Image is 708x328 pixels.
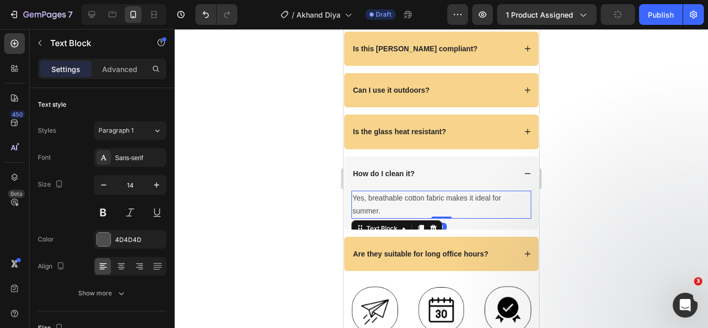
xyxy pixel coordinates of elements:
[376,10,391,19] span: Draft
[296,9,341,20] span: Akhand Diya
[115,235,164,245] div: 4D4D4D
[141,256,188,303] img: Alt image
[506,9,573,20] span: 1 product assigned
[38,100,66,109] div: Text style
[98,126,134,135] span: Paragraph 1
[195,4,237,25] div: Undo/Redo
[51,64,80,75] p: Settings
[4,4,77,25] button: 7
[38,153,51,162] div: Font
[639,4,683,25] button: Publish
[115,153,164,163] div: Sans-serif
[8,256,54,303] img: Alt image
[74,256,121,303] img: Alt image
[10,110,25,119] div: 450
[50,37,138,49] p: Text Block
[38,284,166,303] button: Show more
[38,235,54,244] div: Color
[94,121,166,140] button: Paragraph 1
[38,126,56,135] div: Styles
[673,293,698,318] iframe: Intercom live chat
[648,9,674,20] div: Publish
[694,277,702,286] span: 3
[292,9,294,20] span: /
[38,260,67,274] div: Align
[102,64,137,75] p: Advanced
[497,4,597,25] button: 1 product assigned
[78,288,126,298] div: Show more
[68,8,73,21] p: 7
[38,178,65,192] div: Size
[344,29,539,328] iframe: Design area
[8,190,25,198] div: Beta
